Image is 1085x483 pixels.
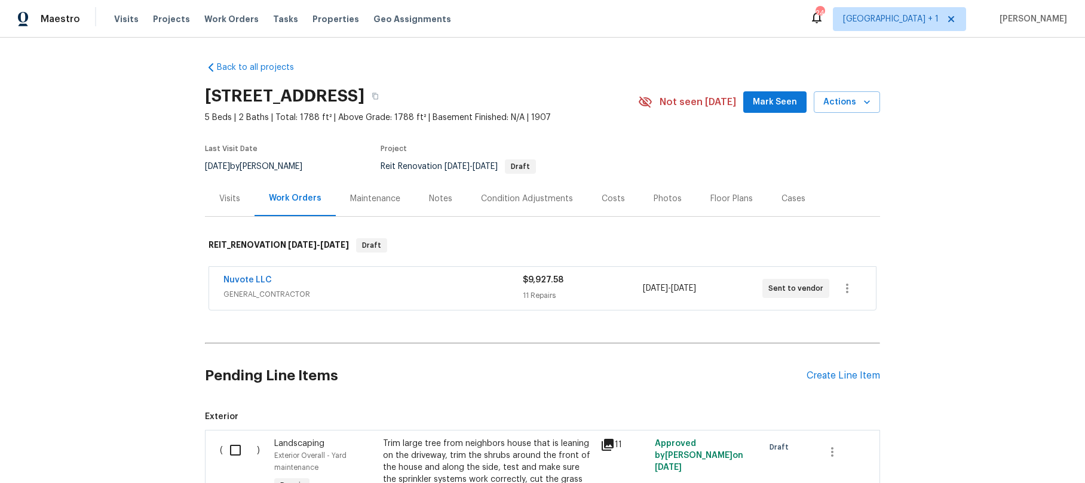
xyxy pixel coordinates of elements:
span: Approved by [PERSON_NAME] on [655,439,743,472]
div: Create Line Item [807,370,880,382]
span: Project [381,145,407,152]
button: Mark Seen [743,91,807,113]
span: Draft [770,441,793,453]
span: [PERSON_NAME] [995,13,1067,25]
span: 5 Beds | 2 Baths | Total: 1788 ft² | Above Grade: 1788 ft² | Basement Finished: N/A | 1907 [205,112,638,124]
span: Geo Assignments [373,13,451,25]
span: Draft [506,163,535,170]
span: Actions [823,95,871,110]
div: 24 [816,7,824,19]
div: Costs [602,193,625,205]
span: Projects [153,13,190,25]
div: Notes [429,193,452,205]
span: Visits [114,13,139,25]
div: by [PERSON_NAME] [205,159,317,174]
div: REIT_RENOVATION [DATE]-[DATE]Draft [205,226,880,264]
span: Work Orders [204,13,259,25]
span: Draft [357,239,386,251]
span: - [445,162,498,171]
span: Last Visit Date [205,145,258,152]
div: Photos [654,193,682,205]
span: [DATE] [643,284,668,293]
div: Maintenance [350,193,400,205]
span: Mark Seen [753,95,797,110]
span: [GEOGRAPHIC_DATA] + 1 [843,13,939,25]
span: [DATE] [288,241,317,249]
button: Copy Address [364,85,386,107]
span: $9,927.58 [523,276,563,284]
span: Reit Renovation [381,162,536,171]
span: Tasks [273,15,298,23]
span: Not seen [DATE] [660,96,736,108]
span: [DATE] [320,241,349,249]
div: Visits [219,193,240,205]
a: Back to all projects [205,61,320,73]
span: - [643,282,696,294]
h6: REIT_RENOVATION [209,238,349,253]
span: Exterior Overall - Yard maintenance [274,452,347,471]
span: Maestro [41,13,80,25]
div: Work Orders [269,192,321,204]
a: Nuvote LLC [223,276,272,284]
div: Condition Adjustments [481,193,573,205]
div: Cases [781,193,805,205]
span: [DATE] [445,162,470,171]
span: Sent to vendor [768,282,828,294]
span: Landscaping [274,439,324,448]
span: [DATE] [473,162,498,171]
span: - [288,241,349,249]
span: [DATE] [205,162,230,171]
span: Exterior [205,411,880,423]
div: 11 [600,438,648,452]
h2: Pending Line Items [205,348,807,404]
button: Actions [814,91,880,113]
h2: [STREET_ADDRESS] [205,90,364,102]
div: Floor Plans [710,193,753,205]
span: Properties [312,13,359,25]
span: GENERAL_CONTRACTOR [223,288,523,300]
span: [DATE] [655,463,682,472]
span: [DATE] [671,284,696,293]
div: 11 Repairs [523,290,642,302]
